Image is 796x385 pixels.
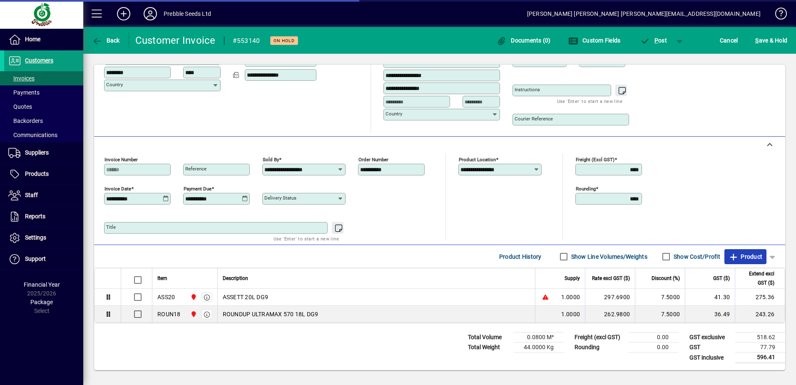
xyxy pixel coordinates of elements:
app-page-header-button: Back [83,33,129,48]
span: P [654,37,658,44]
td: 275.36 [735,289,785,306]
span: Supply [565,274,580,283]
button: Documents (0) [495,33,553,48]
button: Post [636,33,671,48]
mat-label: Sold by [263,157,279,162]
button: Product [724,249,766,264]
mat-label: Payment due [184,186,211,192]
a: Staff [4,185,83,206]
mat-label: Country [106,82,123,87]
label: Show Line Volumes/Weights [570,252,647,261]
div: ROUN18 [157,310,181,318]
span: On hold [274,38,295,43]
button: Back [90,33,122,48]
label: Show Cost/Profit [672,252,720,261]
div: 297.6900 [590,293,630,301]
span: Backorders [8,117,43,124]
span: ost [640,37,667,44]
div: 262.9800 [590,310,630,318]
button: Profile [137,6,164,21]
span: Back [92,37,120,44]
mat-hint: Use 'Enter' to start a new line [557,96,622,106]
span: ROUNDUP ULTRAMAX 570 18L DG9 [223,310,318,318]
mat-label: Invoice number [104,157,138,162]
span: Financial Year [24,281,60,288]
td: GST inclusive [685,352,735,363]
a: Quotes [4,100,83,114]
td: Total Volume [464,332,514,342]
mat-label: Delivery status [264,195,296,201]
td: Freight (excl GST) [570,332,629,342]
button: Save & Hold [753,33,789,48]
a: Payments [4,85,83,100]
span: Product [729,250,762,263]
a: Backorders [4,114,83,128]
span: PALMERSTON NORTH [188,292,198,302]
a: Communications [4,128,83,142]
button: Add [110,6,137,21]
span: Invoices [8,75,35,82]
button: Custom Fields [566,33,623,48]
td: GST exclusive [685,332,735,342]
mat-label: Order number [358,157,388,162]
span: Cancel [720,34,738,47]
td: 44.0000 Kg [514,342,564,352]
td: 0.00 [629,332,679,342]
div: Customer Invoice [135,34,216,47]
span: Extend excl GST ($) [740,269,774,287]
span: 1.0000 [561,310,580,318]
a: Invoices [4,71,83,85]
span: Suppliers [25,149,49,156]
span: Description [223,274,248,283]
td: 518.62 [735,332,785,342]
span: Customers [25,57,53,64]
div: [PERSON_NAME] [PERSON_NAME] [PERSON_NAME][EMAIL_ADDRESS][DOMAIN_NAME] [527,7,761,20]
mat-label: Country [386,111,402,117]
a: Knowledge Base [769,2,786,29]
mat-label: Rounding [576,186,596,192]
button: Product History [496,249,545,264]
mat-label: Courier Reference [515,116,553,122]
td: 77.79 [735,342,785,352]
span: Settings [25,234,46,241]
td: Rounding [570,342,629,352]
td: 41.30 [685,289,735,306]
td: 243.26 [735,306,785,322]
td: GST [685,342,735,352]
td: Total Weight [464,342,514,352]
span: S [755,37,759,44]
td: 7.5000 [635,289,685,306]
td: 36.49 [685,306,735,322]
span: PALMERSTON NORTH [188,310,198,319]
a: Products [4,164,83,185]
span: Communications [8,132,57,138]
span: Support [25,255,46,262]
span: Home [25,36,40,42]
span: Documents (0) [497,37,551,44]
span: Rate excl GST ($) [592,274,630,283]
button: Cancel [718,33,740,48]
mat-label: Title [106,224,116,230]
mat-label: Instructions [515,87,540,92]
td: 596.41 [735,352,785,363]
td: 7.5000 [635,306,685,322]
span: Quotes [8,103,32,110]
span: 1.0000 [561,293,580,301]
span: Custom Fields [568,37,621,44]
div: #553140 [233,34,260,47]
span: GST ($) [713,274,730,283]
span: ave & Hold [755,34,787,47]
span: Products [25,170,49,177]
span: Product History [499,250,542,263]
span: Item [157,274,167,283]
div: ASS20 [157,293,175,301]
td: 0.0800 M³ [514,332,564,342]
mat-label: Reference [185,166,206,172]
mat-label: Freight (excl GST) [576,157,614,162]
mat-label: Invoice date [104,186,131,192]
a: Home [4,29,83,50]
div: Prebble Seeds Ltd [164,7,211,20]
span: Staff [25,192,38,198]
mat-hint: Use 'Enter' to start a new line [274,234,339,243]
td: 0.00 [629,342,679,352]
